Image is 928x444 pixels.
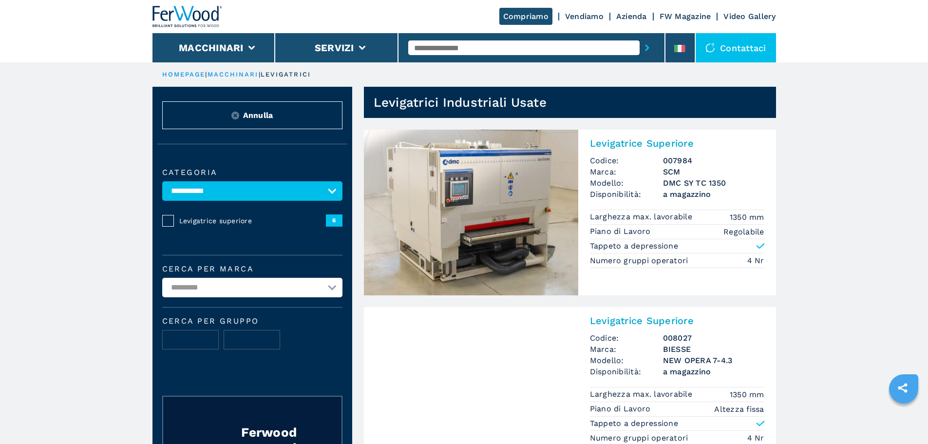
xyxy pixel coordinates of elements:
[660,12,711,21] a: FW Magazine
[590,255,691,266] p: Numero gruppi operatori
[590,155,663,166] span: Codice:
[663,166,764,177] h3: SCM
[208,71,259,78] a: macchinari
[326,214,342,226] span: 6
[261,70,311,79] p: levigatrici
[616,12,647,21] a: Azienda
[499,8,552,25] a: Compriamo
[663,155,764,166] h3: 007984
[179,216,326,226] span: Levigatrice superiore
[663,332,764,344] h3: 008027
[590,315,764,327] h2: Levigatrice Superiore
[364,130,578,295] img: Levigatrice Superiore SCM DMC SY TC 1350
[162,317,342,325] span: Cerca per Gruppo
[162,265,342,273] label: Cerca per marca
[590,344,663,355] span: Marca:
[663,355,764,366] h3: NEW OPERA 7-4.3
[714,404,764,415] em: Altezza fissa
[565,12,604,21] a: Vendiamo
[730,212,764,223] em: 1350 mm
[663,366,764,377] span: a magazzino
[590,404,653,414] p: Piano di Lavoro
[590,389,695,400] p: Larghezza max. lavorabile
[590,366,663,377] span: Disponibilità:
[890,376,915,400] a: sharethis
[590,189,663,200] span: Disponibilità:
[747,432,764,444] em: 4 Nr
[663,177,764,189] h3: DMC SY TC 1350
[162,169,342,176] label: Categoria
[243,110,273,121] span: Annulla
[723,12,776,21] a: Video Gallery
[590,241,678,251] p: Tappeto a depressione
[590,332,663,344] span: Codice:
[723,226,764,237] em: Regolabile
[590,177,663,189] span: Modello:
[696,33,776,62] div: Contattaci
[205,71,207,78] span: |
[705,43,715,53] img: Contattaci
[590,212,695,222] p: Larghezza max. lavorabile
[162,101,342,129] button: ResetAnnulla
[747,255,764,266] em: 4 Nr
[231,112,239,119] img: Reset
[887,400,921,437] iframe: Chat
[590,433,691,444] p: Numero gruppi operatori
[590,166,663,177] span: Marca:
[179,42,244,54] button: Macchinari
[590,137,764,149] h2: Levigatrice Superiore
[162,71,206,78] a: HOMEPAGE
[730,389,764,400] em: 1350 mm
[152,6,223,27] img: Ferwood
[663,189,764,200] span: a magazzino
[315,42,354,54] button: Servizi
[374,95,547,110] h1: Levigatrici Industriali Usate
[259,71,261,78] span: |
[590,355,663,366] span: Modello:
[663,344,764,355] h3: BIESSE
[640,37,655,59] button: submit-button
[364,130,776,295] a: Levigatrice Superiore SCM DMC SY TC 1350Levigatrice SuperioreCodice:007984Marca:SCMModello:DMC SY...
[590,418,678,429] p: Tappeto a depressione
[590,226,653,237] p: Piano di Lavoro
